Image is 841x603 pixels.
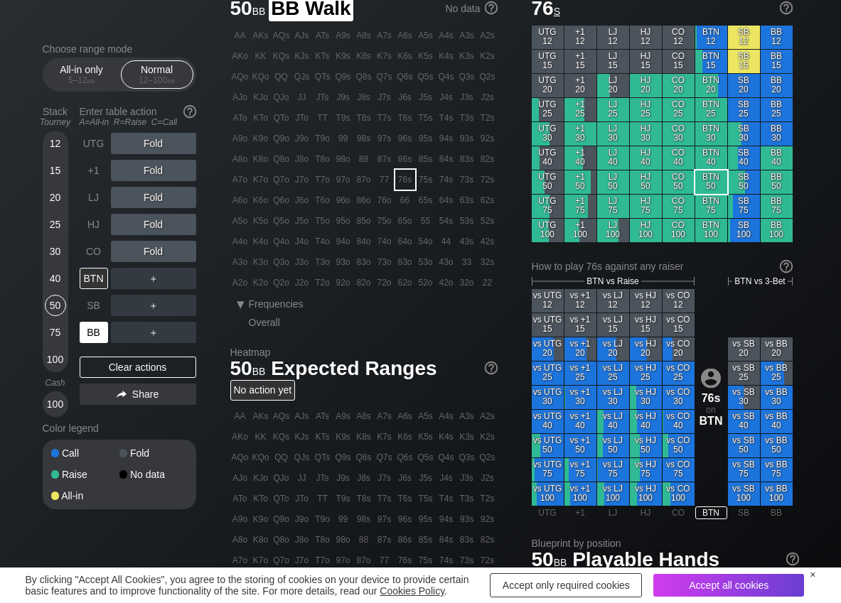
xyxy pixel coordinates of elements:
div: HJ 15 [630,50,662,73]
div: BTN 50 [695,170,727,194]
span: bb [87,75,95,85]
div: QJs [292,67,312,87]
div: 32s [478,252,498,272]
div: 50 [45,295,66,316]
div: 85o [354,211,374,231]
div: +1 30 [564,122,596,146]
div: BTN 75 [695,195,727,218]
div: Tourney [37,117,74,127]
div: All-in only [49,61,114,88]
img: help.32db89a4.svg [778,259,794,274]
div: Q2o [272,273,291,293]
div: A5s [416,26,436,45]
div: T9o [313,129,333,148]
div: 94o [333,232,353,251]
div: UTG 40 [532,146,564,170]
div: QTo [272,108,291,128]
div: K2s [478,46,498,66]
img: help.32db89a4.svg [483,360,499,376]
div: 95s [416,129,436,148]
div: A9s [333,26,353,45]
div: 33 [457,252,477,272]
div: 53o [416,252,436,272]
div: J9o [292,129,312,148]
div: CO [80,241,108,262]
div: K9o [251,129,271,148]
div: LJ 100 [597,219,629,242]
div: 93o [333,252,353,272]
div: Q7s [375,67,395,87]
div: 15 [45,160,66,181]
div: A2o [230,273,250,293]
div: 100 [45,349,66,370]
div: T3o [313,252,333,272]
div: Fold [111,187,196,208]
div: × [810,569,815,580]
div: Call [51,448,119,458]
div: T7s [375,108,395,128]
div: BTN [80,268,108,289]
div: BTN 100 [695,219,727,242]
div: UTG 75 [532,195,564,218]
div: CO 20 [663,74,695,97]
div: LJ 15 [597,50,629,73]
div: Q4o [272,232,291,251]
div: 72s [478,170,498,190]
div: 43o [436,252,456,272]
h2: Choose range mode [43,43,196,55]
div: K6o [251,190,271,210]
div: 73s [457,170,477,190]
div: AQo [230,67,250,87]
div: BTN 15 [695,50,727,73]
div: SB 20 [728,74,760,97]
div: K8o [251,149,271,169]
div: UTG 20 [532,74,564,97]
div: +1 25 [564,98,596,121]
div: Fold [111,241,196,262]
div: All-in [51,491,119,501]
div: 53s [457,211,477,231]
div: BB 100 [761,219,793,242]
div: KTs [313,46,333,66]
div: BB 75 [761,195,793,218]
div: BB 15 [761,50,793,73]
div: Accept all cookies [653,574,804,597]
div: T8o [313,149,333,169]
div: 86o [354,190,374,210]
div: 93s [457,129,477,148]
div: Q5s [416,67,436,87]
div: 83s [457,149,477,169]
div: 97o [333,170,353,190]
div: JTo [292,108,312,128]
div: 52o [416,273,436,293]
div: 62s [478,190,498,210]
div: +1 [80,160,108,181]
div: 5 – 12 [52,75,112,85]
div: HJ 50 [630,170,662,194]
div: LJ [80,187,108,208]
div: BB 20 [761,74,793,97]
div: 42o [436,273,456,293]
img: help.32db89a4.svg [785,551,800,567]
div: Normal [124,61,190,88]
div: ＋ [111,268,196,289]
div: J7o [292,170,312,190]
div: 86s [395,149,415,169]
div: K7s [375,46,395,66]
div: Raise [51,469,119,479]
div: KTo [251,108,271,128]
div: T3s [457,108,477,128]
div: K8s [354,46,374,66]
div: 98s [354,129,374,148]
div: 87o [354,170,374,190]
div: K2o [251,273,271,293]
div: UTG 25 [532,98,564,121]
div: J4o [292,232,312,251]
div: A8o [230,149,250,169]
div: 82o [354,273,374,293]
div: HJ 100 [630,219,662,242]
div: SB 15 [728,50,760,73]
div: +1 20 [564,74,596,97]
div: UTG 100 [532,219,564,242]
div: 84s [436,149,456,169]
